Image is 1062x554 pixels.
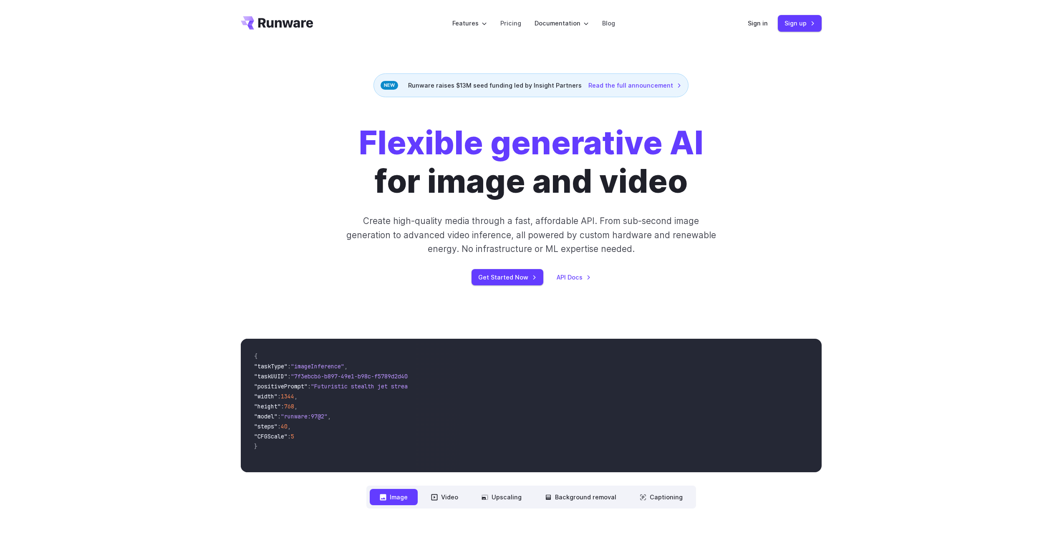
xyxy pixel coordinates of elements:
[277,393,281,400] span: :
[311,383,615,390] span: "Futuristic stealth jet streaking through a neon-lit cityscape with glowing purple exhaust"
[345,214,717,256] p: Create high-quality media through a fast, affordable API. From sub-second image generation to adv...
[308,383,311,390] span: :
[291,373,418,380] span: "7f3ebcb6-b897-49e1-b98c-f5789d2d40d7"
[535,18,589,28] label: Documentation
[254,373,288,380] span: "taskUUID"
[359,124,704,201] h1: for image and video
[254,363,288,370] span: "taskType"
[630,489,693,505] button: Captioning
[778,15,822,31] a: Sign up
[500,18,521,28] a: Pricing
[288,363,291,370] span: :
[254,443,257,450] span: }
[588,81,681,90] a: Read the full announcement
[254,383,308,390] span: "positivePrompt"
[254,353,257,360] span: {
[284,403,294,410] span: 768
[254,393,277,400] span: "width"
[344,363,348,370] span: ,
[421,489,468,505] button: Video
[254,423,277,430] span: "steps"
[254,433,288,440] span: "CFGScale"
[291,433,294,440] span: 5
[281,403,284,410] span: :
[254,403,281,410] span: "height"
[359,123,704,162] strong: Flexible generative AI
[328,413,331,420] span: ,
[281,393,294,400] span: 1344
[241,16,313,30] a: Go to /
[254,413,277,420] span: "model"
[535,489,626,505] button: Background removal
[370,489,418,505] button: Image
[472,269,543,285] a: Get Started Now
[294,393,298,400] span: ,
[281,413,328,420] span: "runware:97@2"
[288,423,291,430] span: ,
[602,18,615,28] a: Blog
[373,73,689,97] div: Runware raises $13M seed funding led by Insight Partners
[288,373,291,380] span: :
[277,423,281,430] span: :
[281,423,288,430] span: 40
[452,18,487,28] label: Features
[748,18,768,28] a: Sign in
[557,272,591,282] a: API Docs
[472,489,532,505] button: Upscaling
[288,433,291,440] span: :
[291,363,344,370] span: "imageInference"
[277,413,281,420] span: :
[294,403,298,410] span: ,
